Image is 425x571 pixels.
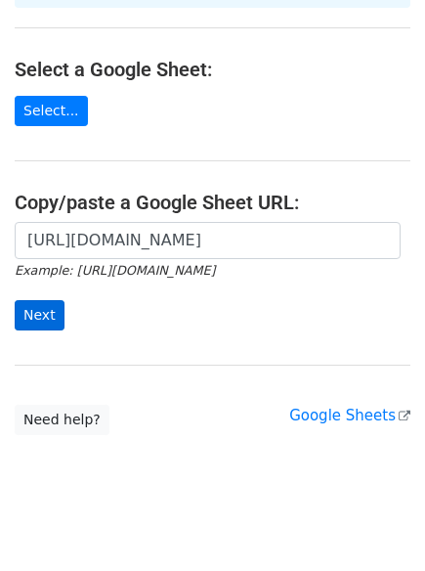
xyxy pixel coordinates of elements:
[15,222,401,259] input: Paste your Google Sheet URL here
[15,263,215,278] small: Example: [URL][DOMAIN_NAME]
[15,300,64,330] input: Next
[15,405,109,435] a: Need help?
[15,191,410,214] h4: Copy/paste a Google Sheet URL:
[15,58,410,81] h4: Select a Google Sheet:
[15,96,88,126] a: Select...
[327,477,425,571] iframe: Chat Widget
[289,407,410,424] a: Google Sheets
